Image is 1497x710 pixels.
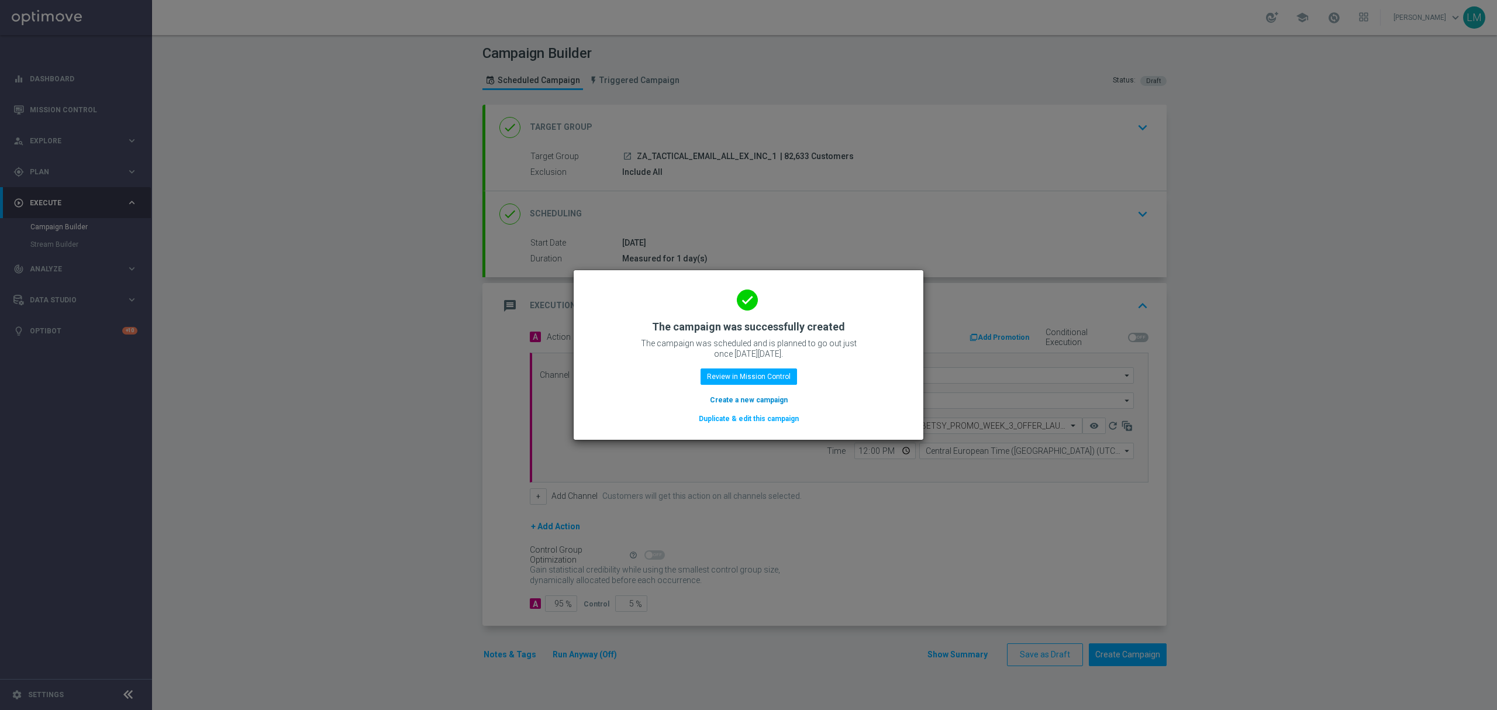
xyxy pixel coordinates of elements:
button: Review in Mission Control [701,368,797,385]
button: Duplicate & edit this campaign [698,412,800,425]
h2: The campaign was successfully created [652,320,845,334]
p: The campaign was scheduled and is planned to go out just once [DATE][DATE]. [632,338,865,359]
i: done [737,289,758,311]
button: Create a new campaign [709,394,789,406]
